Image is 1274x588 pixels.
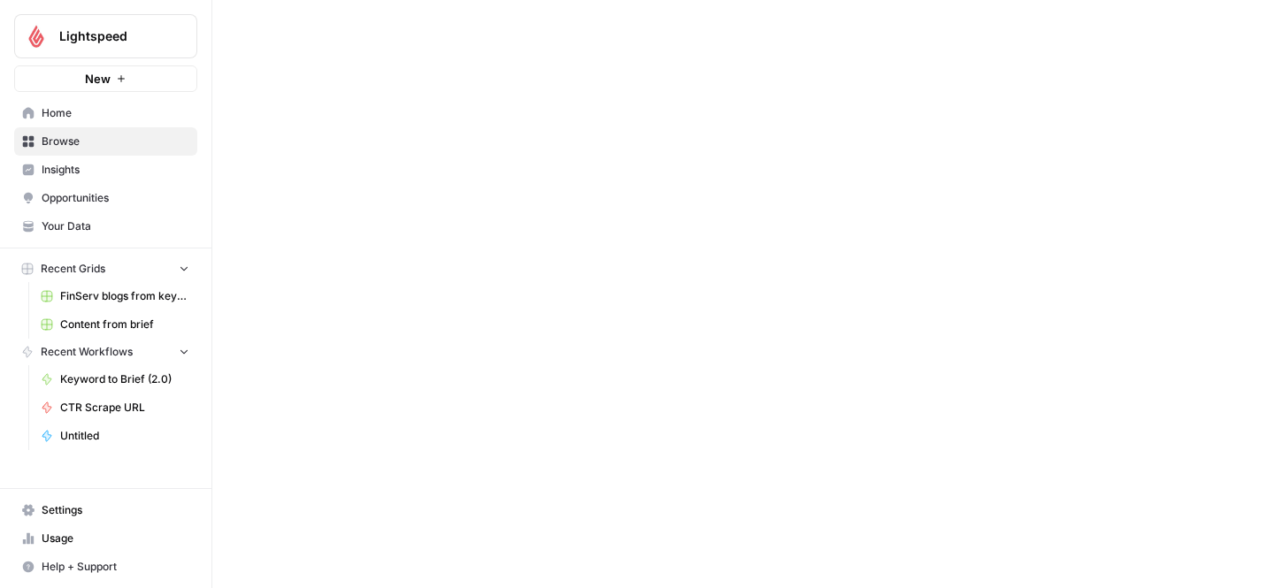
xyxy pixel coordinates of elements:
[14,212,197,241] a: Your Data
[14,99,197,127] a: Home
[14,184,197,212] a: Opportunities
[33,365,197,393] a: Keyword to Brief (2.0)
[42,162,189,178] span: Insights
[33,393,197,422] a: CTR Scrape URL
[14,14,197,58] button: Workspace: Lightspeed
[60,317,189,332] span: Content from brief
[14,256,197,282] button: Recent Grids
[33,282,197,310] a: FinServ blogs from keyword
[42,218,189,234] span: Your Data
[42,531,189,546] span: Usage
[42,502,189,518] span: Settings
[41,344,133,360] span: Recent Workflows
[14,339,197,365] button: Recent Workflows
[42,134,189,149] span: Browse
[60,400,189,416] span: CTR Scrape URL
[41,261,105,277] span: Recent Grids
[33,422,197,450] a: Untitled
[14,65,197,92] button: New
[60,371,189,387] span: Keyword to Brief (2.0)
[42,105,189,121] span: Home
[60,428,189,444] span: Untitled
[59,27,166,45] span: Lightspeed
[14,127,197,156] a: Browse
[14,156,197,184] a: Insights
[42,190,189,206] span: Opportunities
[14,496,197,524] a: Settings
[42,559,189,575] span: Help + Support
[14,553,197,581] button: Help + Support
[60,288,189,304] span: FinServ blogs from keyword
[14,524,197,553] a: Usage
[33,310,197,339] a: Content from brief
[20,20,52,52] img: Lightspeed Logo
[85,70,111,88] span: New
